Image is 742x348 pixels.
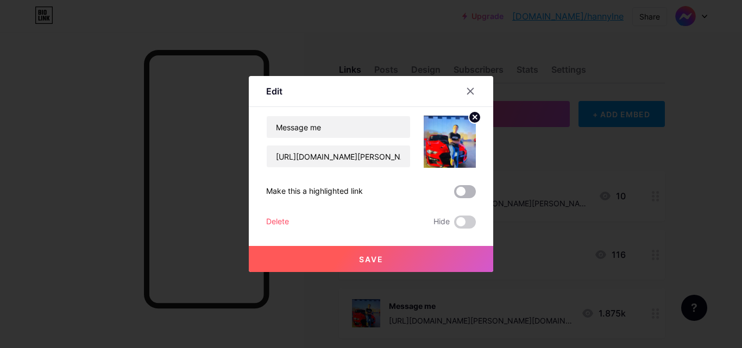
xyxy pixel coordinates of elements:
[266,216,289,229] div: Delete
[267,116,410,138] input: Title
[266,85,282,98] div: Edit
[249,246,493,272] button: Save
[433,216,450,229] span: Hide
[359,255,383,264] span: Save
[267,145,410,167] input: URL
[266,185,363,198] div: Make this a highlighted link
[424,116,476,168] img: link_thumbnail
